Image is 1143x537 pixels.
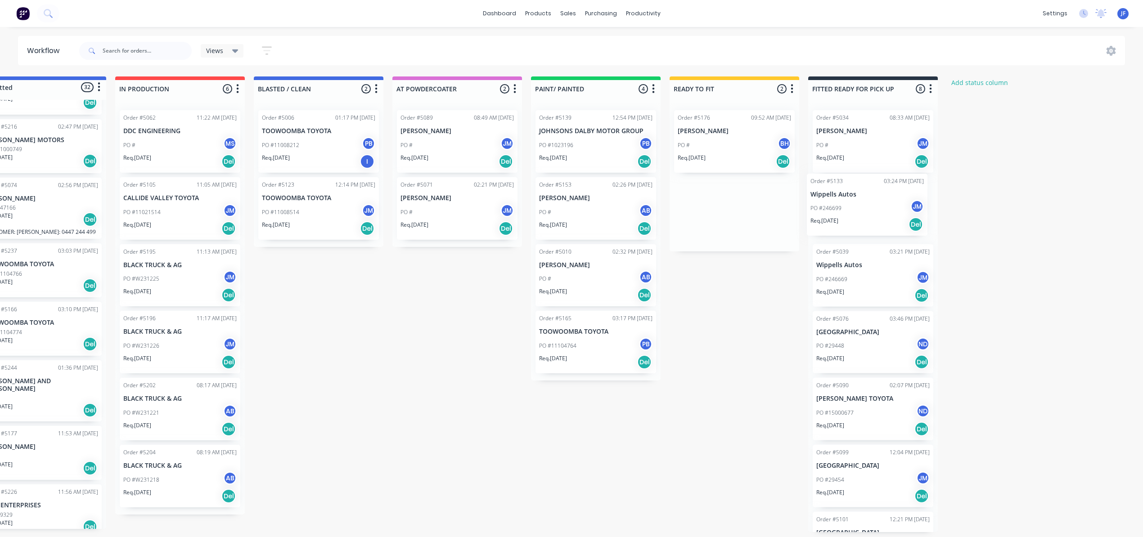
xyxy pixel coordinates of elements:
input: Enter column name… [812,84,901,94]
button: Add status column [947,76,1013,89]
span: JF [1121,9,1125,18]
div: sales [556,7,580,20]
a: dashboard [478,7,521,20]
input: Enter column name… [119,84,208,94]
span: 2 [500,84,509,94]
div: productivity [621,7,665,20]
span: 2 [777,84,787,94]
input: Enter column name… [535,84,624,94]
span: 6 [223,84,232,94]
div: settings [1038,7,1072,20]
span: Views [206,46,223,55]
div: Workflow [27,45,64,56]
span: 4 [639,84,648,94]
input: Enter column name… [396,84,485,94]
div: products [521,7,556,20]
input: Enter column name… [674,84,762,94]
span: 2 [361,84,371,94]
input: Search for orders... [103,42,192,60]
span: 8 [916,84,925,94]
input: Enter column name… [258,84,346,94]
div: purchasing [580,7,621,20]
span: 32 [81,82,94,92]
img: Factory [16,7,30,20]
